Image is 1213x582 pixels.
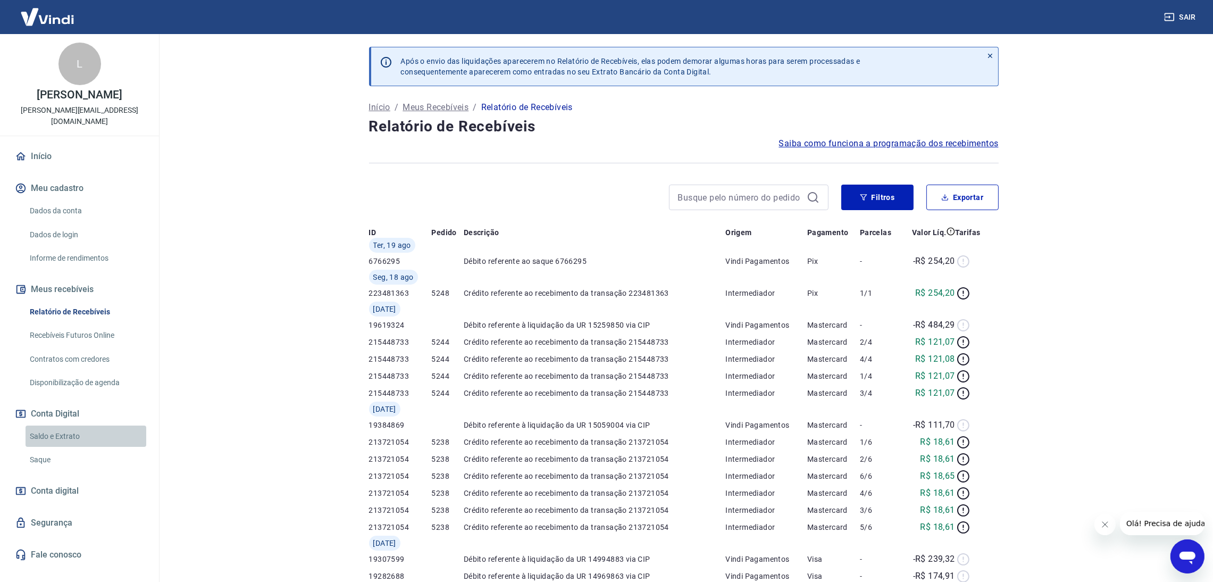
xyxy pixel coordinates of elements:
span: Seg, 18 ago [373,272,414,282]
p: Mastercard [807,320,860,330]
p: Débito referente à liquidação da UR 14969863 via CIP [464,571,725,581]
p: Intermediador [725,354,807,364]
p: Visa [807,554,860,564]
p: 19282688 [369,571,432,581]
p: R$ 121,07 [915,387,955,400]
p: Vindi Pagamentos [725,320,807,330]
p: / [395,101,398,114]
p: 215448733 [369,371,432,381]
p: Pedido [431,227,456,238]
img: Vindi [13,1,82,33]
p: 5/6 [860,522,900,533]
span: Olá! Precisa de ajuda? [6,7,89,16]
p: Mastercard [807,354,860,364]
p: R$ 121,07 [915,336,955,348]
button: Meu cadastro [13,177,146,200]
button: Filtros [841,185,914,210]
p: - [860,320,900,330]
p: R$ 254,20 [915,287,955,300]
p: -R$ 254,20 [913,255,955,268]
a: Dados da conta [26,200,146,222]
p: Vindi Pagamentos [725,554,807,564]
a: Contratos com credores [26,348,146,370]
p: Crédito referente ao recebimento da transação 213721054 [464,454,725,464]
button: Meus recebíveis [13,278,146,301]
p: 5244 [431,388,463,398]
p: 19307599 [369,554,432,564]
p: R$ 18,65 [921,470,955,483]
p: Mastercard [807,420,860,430]
p: [PERSON_NAME][EMAIL_ADDRESS][DOMAIN_NAME] [9,105,150,127]
a: Conta digital [13,479,146,503]
button: Sair [1162,7,1200,27]
p: 213721054 [369,437,432,447]
p: ID [369,227,377,238]
p: 5238 [431,505,463,516]
div: L [58,43,101,85]
p: 19384869 [369,420,432,430]
a: Início [369,101,390,114]
a: Saiba como funciona a programação dos recebimentos [779,137,999,150]
p: Intermediador [725,371,807,381]
p: - [860,554,900,564]
span: [DATE] [373,538,396,548]
p: Crédito referente ao recebimento da transação 215448733 [464,337,725,347]
p: Intermediador [725,488,807,498]
p: R$ 18,61 [921,487,955,500]
p: Crédito referente ao recebimento da transação 213721054 [464,488,725,498]
p: 5238 [431,454,463,464]
p: / [473,101,476,114]
p: Crédito referente ao recebimento da transação 213721054 [464,437,725,447]
p: Crédito referente ao recebimento da transação 213721054 [464,471,725,481]
p: Vindi Pagamentos [725,256,807,267]
p: 3/4 [860,388,900,398]
p: 19619324 [369,320,432,330]
p: 5248 [431,288,463,298]
p: Relatório de Recebíveis [481,101,573,114]
p: Mastercard [807,337,860,347]
p: 2/6 [860,454,900,464]
p: Origem [725,227,751,238]
p: -R$ 239,32 [913,553,955,566]
a: Meus Recebíveis [403,101,469,114]
p: 213721054 [369,471,432,481]
p: Intermediador [725,388,807,398]
p: 4/4 [860,354,900,364]
p: Mastercard [807,437,860,447]
p: 1/6 [860,437,900,447]
p: 215448733 [369,337,432,347]
p: Pagamento [807,227,849,238]
p: Crédito referente ao recebimento da transação 213721054 [464,505,725,516]
p: Mastercard [807,488,860,498]
a: Fale conosco [13,543,146,567]
p: Tarifas [955,227,981,238]
input: Busque pelo número do pedido [678,189,802,205]
p: R$ 18,61 [921,521,955,534]
p: 5238 [431,488,463,498]
a: Saque [26,449,146,471]
p: Crédito referente ao recebimento da transação 213721054 [464,522,725,533]
p: [PERSON_NAME] [37,89,122,101]
p: Mastercard [807,388,860,398]
p: 5244 [431,337,463,347]
span: [DATE] [373,404,396,414]
p: 215448733 [369,388,432,398]
p: Visa [807,571,860,581]
p: - [860,420,900,430]
p: Crédito referente ao recebimento da transação 223481363 [464,288,725,298]
a: Saldo e Extrato [26,426,146,447]
a: Disponibilização de agenda [26,372,146,394]
h4: Relatório de Recebíveis [369,116,999,137]
p: Intermediador [725,522,807,533]
p: Intermediador [725,505,807,516]
p: Pix [807,288,860,298]
a: Dados de login [26,224,146,246]
p: R$ 121,08 [915,353,955,365]
p: Débito referente à liquidação da UR 15059004 via CIP [464,420,725,430]
span: Ter, 19 ago [373,240,411,251]
p: - [860,256,900,267]
span: Conta digital [31,484,79,498]
a: Recebíveis Futuros Online [26,325,146,346]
